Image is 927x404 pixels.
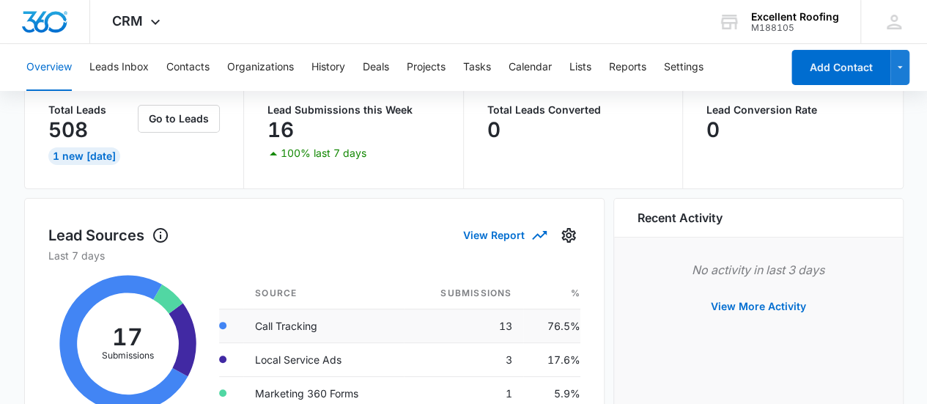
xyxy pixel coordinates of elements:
[638,261,879,279] p: No activity in last 3 days
[363,44,389,91] button: Deals
[463,44,491,91] button: Tasks
[166,44,210,91] button: Contacts
[523,309,580,342] td: 76.5%
[523,342,580,376] td: 17.6%
[638,209,723,227] h6: Recent Activity
[509,44,552,91] button: Calendar
[407,44,446,91] button: Projects
[664,44,703,91] button: Settings
[227,44,294,91] button: Organizations
[706,118,720,142] p: 0
[243,342,404,376] td: Local Service Ads
[404,278,523,309] th: Submissions
[89,44,149,91] button: Leads Inbox
[267,118,294,142] p: 16
[404,342,523,376] td: 3
[523,278,580,309] th: %
[404,309,523,342] td: 13
[48,147,120,165] div: 1 New [DATE]
[311,44,345,91] button: History
[696,289,821,324] button: View More Activity
[243,278,404,309] th: Source
[281,148,366,158] p: 100% last 7 days
[609,44,646,91] button: Reports
[243,309,404,342] td: Call Tracking
[48,224,169,246] h1: Lead Sources
[487,118,501,142] p: 0
[48,118,88,142] p: 508
[26,44,72,91] button: Overview
[569,44,591,91] button: Lists
[487,105,660,115] p: Total Leads Converted
[138,112,220,125] a: Go to Leads
[751,11,839,23] div: account name
[791,50,890,85] button: Add Contact
[48,105,136,115] p: Total Leads
[267,105,440,115] p: Lead Submissions this Week
[557,224,580,247] button: Settings
[138,105,220,133] button: Go to Leads
[706,105,879,115] p: Lead Conversion Rate
[112,13,143,29] span: CRM
[463,222,545,248] button: View Report
[751,23,839,33] div: account id
[48,248,580,263] p: Last 7 days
